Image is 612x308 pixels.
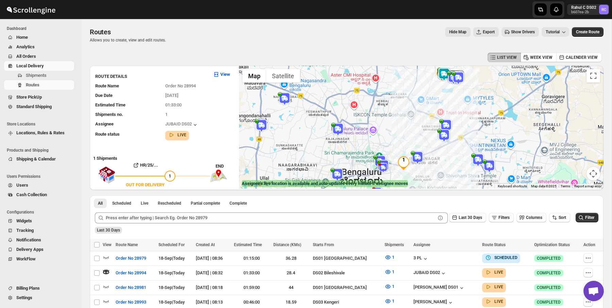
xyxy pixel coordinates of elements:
[112,282,150,293] button: Order No 28981
[273,255,309,262] div: 36.28
[165,102,182,107] span: 01:33:00
[90,28,111,36] span: Routes
[26,82,39,87] span: Routes
[273,284,309,291] div: 44
[392,298,394,304] span: 1
[4,284,74,293] button: Billing Plans
[4,190,74,200] button: Cash Collection
[489,213,514,222] button: Filters
[16,286,40,291] span: Billing Plans
[196,284,230,291] div: [DATE] | 08:18
[165,83,196,88] span: Order No 28994
[97,228,120,233] span: Last 30 Days
[473,27,499,37] button: Export
[90,152,117,161] b: 1 Shipments
[209,69,234,80] button: View
[4,245,74,254] button: Delivery Apps
[158,300,185,305] span: 18-Sep | Today
[16,54,36,59] span: All Orders
[16,183,28,188] span: Users
[191,201,220,206] span: Partial complete
[313,299,380,306] div: DS03 Kengeri
[242,180,408,187] label: Assignee's live location is available and auto-updates every minute if assignee moves
[571,5,596,10] p: Rahul C DS02
[4,52,74,61] button: All Orders
[566,55,598,60] span: CALENDER VIEW
[266,69,300,83] button: Show satellite imagery
[95,132,120,137] span: Route status
[413,255,429,262] button: 3 PL
[196,242,215,247] span: Created At
[542,27,569,37] button: Tutorial
[7,121,77,127] span: Store Locations
[599,5,609,14] span: Rahul C DS02
[482,242,506,247] span: Route Status
[459,215,482,220] span: Last 30 Days
[546,30,560,35] span: Tutorial
[413,270,447,277] button: JUBAID DS02
[502,27,539,37] button: Show Drivers
[485,284,503,290] button: LIVE
[574,184,601,188] a: Report a map error
[106,212,436,223] input: Press enter after typing | Search Eg. Order No 28979
[196,255,230,262] div: [DATE] | 08:36
[485,298,503,305] button: LIVE
[165,121,199,128] button: JUBAID DS02
[4,33,74,42] button: Home
[112,297,150,308] button: Order No 28993
[313,284,380,291] div: DS01 [GEOGRAPHIC_DATA]
[380,252,398,263] button: 1
[158,285,185,290] span: 18-Sep | Today
[385,242,404,247] span: Shipments
[216,163,236,170] div: END
[140,162,158,168] b: HR/25/...
[95,73,207,80] h3: ROUTE DETAILS
[103,242,112,247] span: View
[4,216,74,226] button: Widgets
[7,148,77,153] span: Products and Shipping
[485,269,503,276] button: LIVE
[116,242,138,247] span: Route Name
[16,156,56,161] span: Shipping & Calendar
[126,182,165,188] div: OUT FOR DELIVERY
[158,201,181,206] span: Rescheduled
[95,93,113,98] span: Due Date
[158,256,185,261] span: 18-Sep | Today
[4,128,74,138] button: Locations, Rules & Rates
[234,255,269,262] div: 01:15:00
[7,209,77,215] span: Configurations
[196,299,230,306] div: [DATE] | 08:13
[534,242,570,247] span: Optimization Status
[413,299,454,306] button: [PERSON_NAME]
[7,174,77,179] span: Users Permissions
[526,215,542,220] span: Columns
[16,35,28,40] span: Home
[95,102,125,107] span: Estimated Time
[7,26,77,31] span: Dashboard
[494,285,503,289] b: LIVE
[115,160,175,171] button: HR/25/...
[165,93,178,98] span: [DATE]
[556,53,602,62] button: CALENDER VIEW
[241,180,263,189] a: Open this area in Google Maps (opens a new window)
[16,130,65,135] span: Locations, Rules & Rates
[561,184,570,188] a: Terms (opens in new tab)
[585,215,594,220] span: Filter
[234,270,269,276] div: 01:33:00
[273,270,309,276] div: 28.4
[559,215,566,220] span: Sort
[16,218,32,223] span: Widgets
[497,55,517,60] span: LIST VIEW
[98,201,103,206] span: All
[392,255,394,260] span: 1
[169,173,171,178] span: 1
[210,170,227,183] img: trip_end.png
[494,299,503,304] b: LIVE
[537,270,561,276] span: COMPLETED
[4,80,74,90] button: Routes
[95,83,119,88] span: Route Name
[488,53,521,62] button: LIST VIEW
[537,300,561,305] span: COMPLETED
[571,10,596,14] p: b607ea-2b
